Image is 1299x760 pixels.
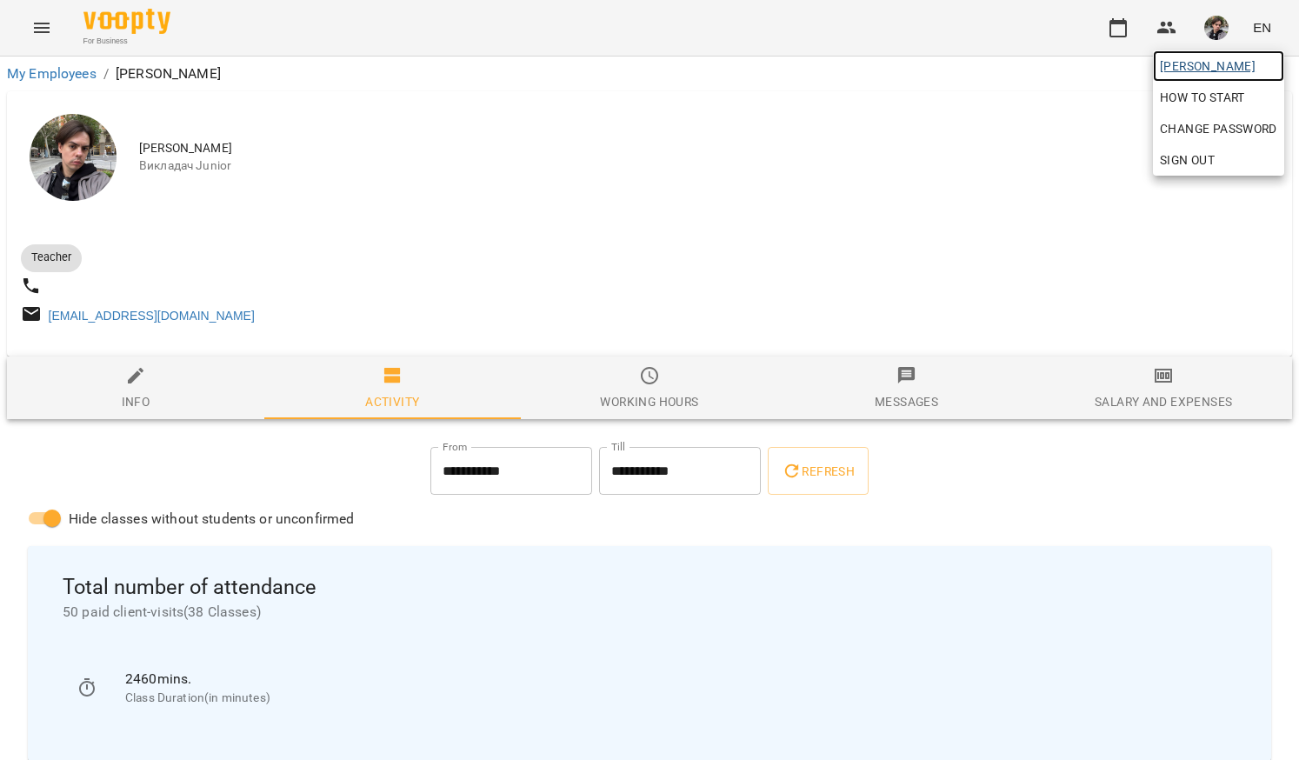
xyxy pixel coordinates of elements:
[1160,87,1245,108] span: How to start
[1160,56,1277,77] span: [PERSON_NAME]
[1153,113,1284,144] a: Change Password
[1153,144,1284,176] button: Sign Out
[1153,82,1252,113] a: How to start
[1160,150,1215,170] span: Sign Out
[1160,118,1277,139] span: Change Password
[1153,50,1284,82] a: [PERSON_NAME]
